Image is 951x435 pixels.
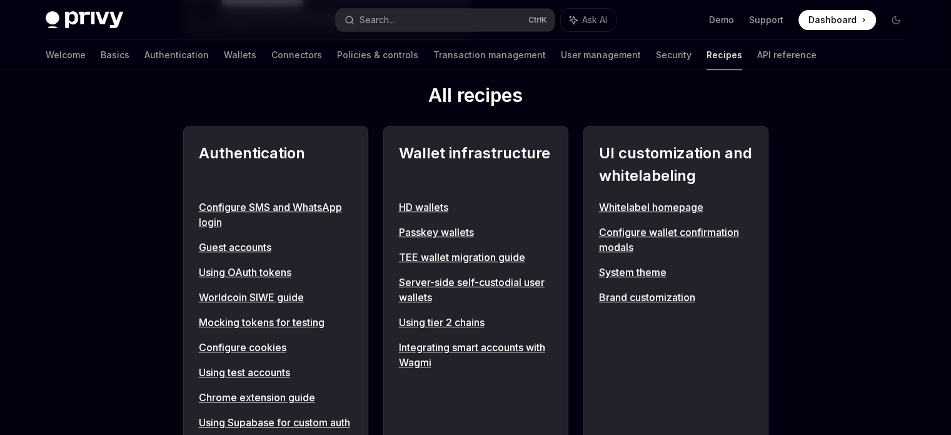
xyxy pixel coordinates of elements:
a: Using Supabase for custom auth [199,415,353,430]
a: Connectors [271,40,322,70]
a: Wallets [224,40,256,70]
span: Ctrl K [528,15,547,25]
a: Brand customization [599,290,753,305]
a: Passkey wallets [399,225,553,240]
a: Mocking tokens for testing [199,315,353,330]
a: Configure cookies [199,340,353,355]
a: Using test accounts [199,365,353,380]
a: Server-side self-custodial user wallets [399,275,553,305]
h2: Wallet infrastructure [399,142,553,187]
button: Search...CtrlK [336,9,555,31]
h2: UI customization and whitelabeling [599,142,753,187]
a: Whitelabel homepage [599,200,753,215]
a: Recipes [707,40,742,70]
button: Ask AI [561,9,616,31]
a: Policies & controls [337,40,418,70]
a: System theme [599,265,753,280]
a: Guest accounts [199,240,353,255]
a: User management [561,40,641,70]
a: Using tier 2 chains [399,315,553,330]
h2: All recipes [183,84,768,111]
span: Ask AI [582,14,607,26]
a: Configure wallet confirmation modals [599,225,753,255]
a: Transaction management [433,40,546,70]
a: Support [749,14,783,26]
a: Demo [709,14,734,26]
a: Integrating smart accounts with Wagmi [399,340,553,370]
a: Authentication [144,40,209,70]
a: Worldcoin SIWE guide [199,290,353,305]
a: Configure SMS and WhatsApp login [199,200,353,230]
a: Welcome [46,40,86,70]
h2: Authentication [199,142,353,187]
a: HD wallets [399,200,553,215]
a: Basics [101,40,129,70]
span: Dashboard [808,14,857,26]
a: Dashboard [798,10,876,30]
a: Using OAuth tokens [199,265,353,280]
a: TEE wallet migration guide [399,250,553,265]
button: Toggle dark mode [886,10,906,30]
div: Search... [360,13,395,28]
img: dark logo [46,11,123,29]
a: Security [656,40,692,70]
a: API reference [757,40,817,70]
a: Chrome extension guide [199,390,353,405]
